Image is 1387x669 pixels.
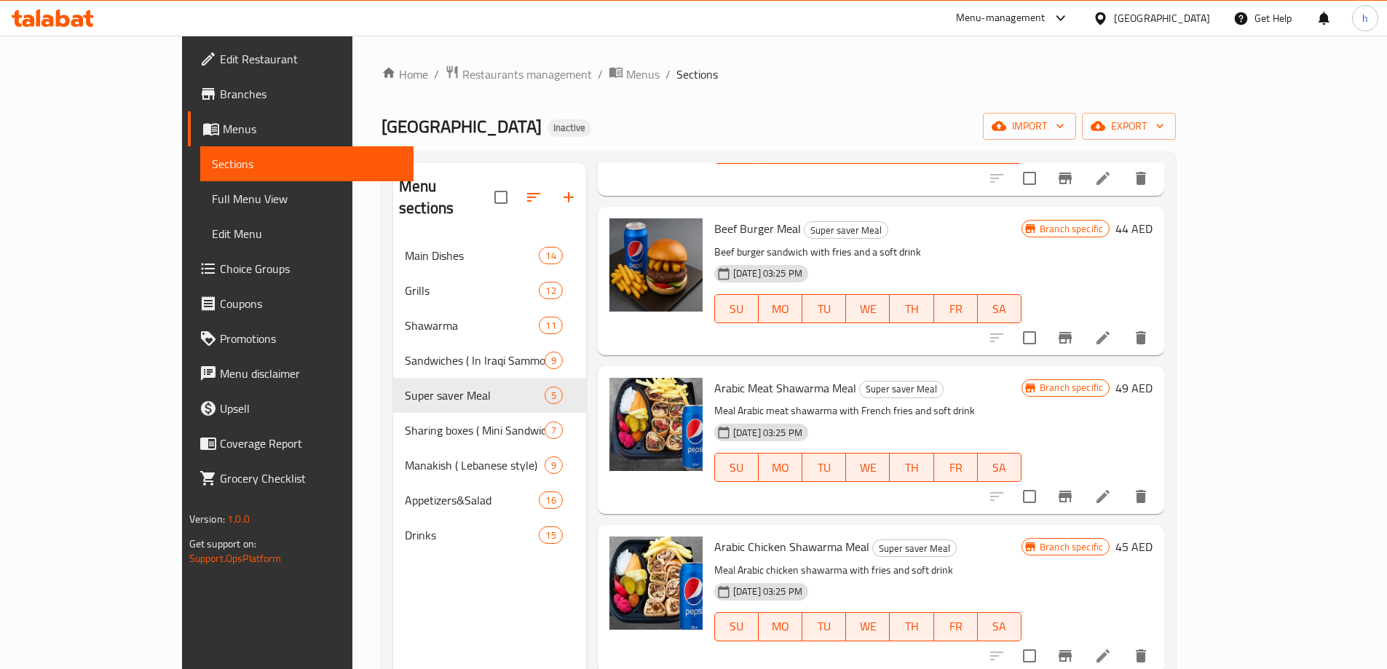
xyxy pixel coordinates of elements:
[200,181,414,216] a: Full Menu View
[188,286,414,321] a: Coupons
[200,146,414,181] a: Sections
[714,218,801,240] span: Beef Burger Meal
[545,459,562,472] span: 9
[405,247,540,264] span: Main Dishes
[802,294,846,323] button: TU
[445,65,592,84] a: Restaurants management
[405,491,540,509] span: Appetizers&Salad
[846,294,890,323] button: WE
[609,65,660,84] a: Menus
[609,218,703,312] img: Beef Burger Meal
[1094,170,1112,187] a: Edit menu item
[1048,161,1083,196] button: Branch-specific-item
[956,9,1046,27] div: Menu-management
[721,616,753,637] span: SU
[808,298,840,320] span: TU
[405,317,540,334] div: Shawarma
[462,66,592,83] span: Restaurants management
[804,221,888,239] div: Super saver Meal
[405,526,540,544] span: Drinks
[1115,378,1153,398] h6: 49 AED
[1094,329,1112,347] a: Edit menu item
[393,308,586,343] div: Shawarma11
[382,65,1176,84] nav: breadcrumb
[860,381,943,397] span: Super saver Meal
[1115,537,1153,557] h6: 45 AED
[764,298,797,320] span: MO
[727,585,808,598] span: [DATE] 03:25 PM
[189,534,256,553] span: Get support on:
[1034,540,1109,554] span: Branch specific
[434,66,439,83] li: /
[1034,222,1109,236] span: Branch specific
[1014,322,1045,353] span: Select to update
[220,470,402,487] span: Grocery Checklist
[1014,481,1045,512] span: Select to update
[227,510,250,529] span: 1.0.0
[714,377,856,399] span: Arabic Meat Shawarma Meal
[984,616,1016,637] span: SA
[405,282,540,299] span: Grills
[539,491,562,509] div: items
[188,461,414,496] a: Grocery Checklist
[978,453,1022,482] button: SA
[1123,161,1158,196] button: delete
[721,298,753,320] span: SU
[188,356,414,391] a: Menu disclaimer
[609,378,703,471] img: Arabic Meat Shawarma Meal
[551,180,586,215] button: Add section
[200,216,414,251] a: Edit Menu
[714,402,1022,420] p: Meal Arabic meat shawarma with French fries and soft drink
[1094,488,1112,505] a: Edit menu item
[802,612,846,641] button: TU
[189,510,225,529] span: Version:
[896,298,928,320] span: TH
[852,457,884,478] span: WE
[393,238,586,273] div: Main Dishes14
[714,612,759,641] button: SU
[393,273,586,308] div: Grills12
[486,182,516,213] span: Select all sections
[808,457,840,478] span: TU
[846,612,890,641] button: WE
[1114,10,1210,26] div: [GEOGRAPHIC_DATA]
[872,539,957,557] div: Super saver Meal
[978,612,1022,641] button: SA
[405,421,545,439] span: Sharing boxes ( Mini Sandwiches )
[382,110,542,143] span: [GEOGRAPHIC_DATA]
[896,457,928,478] span: TH
[714,453,759,482] button: SU
[1123,320,1158,355] button: delete
[873,540,956,557] span: Super saver Meal
[714,243,1022,261] p: Beef burger sandwich with fries and a soft drink
[727,266,808,280] span: [DATE] 03:25 PM
[890,453,933,482] button: TH
[539,317,562,334] div: items
[393,483,586,518] div: Appetizers&Salad16
[598,66,603,83] li: /
[405,352,545,369] span: Sandwiches ( In Iraqi Sammoun)
[548,119,591,137] div: Inactive
[721,457,753,478] span: SU
[802,453,846,482] button: TU
[540,249,561,263] span: 14
[220,85,402,103] span: Branches
[940,298,972,320] span: FR
[405,387,545,404] span: Super saver Meal
[539,247,562,264] div: items
[846,453,890,482] button: WE
[545,354,562,368] span: 9
[859,381,944,398] div: Super saver Meal
[676,66,718,83] span: Sections
[540,284,561,298] span: 12
[890,612,933,641] button: TH
[1362,10,1368,26] span: h
[540,529,561,542] span: 15
[545,421,563,439] div: items
[665,66,671,83] li: /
